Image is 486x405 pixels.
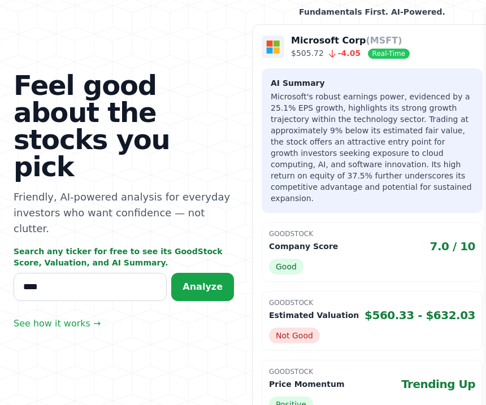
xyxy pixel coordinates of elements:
span: Analyze [183,281,223,292]
p: $505.72 [291,47,410,59]
span: Good [269,259,303,275]
span: 7.0 / 10 [430,238,476,254]
p: GoodStock [269,298,475,307]
span: Trending Up [401,376,475,392]
a: See how it works → [14,317,101,330]
p: Price Momentum [269,378,344,390]
p: Microsoft Corp [291,34,410,47]
p: Company Score [269,241,338,252]
span: Real-Time [368,49,410,59]
h3: AI Summary [271,77,474,89]
p: Estimated Valuation [269,310,359,321]
p: GoodStock [269,229,475,238]
p: GoodStock [269,367,475,376]
p: Microsoft's robust earnings power, evidenced by a 25.1% EPS growth, highlights its strong growth ... [271,91,474,204]
p: Search any ticker for free to see its GoodStock Score, Valuation, and AI Summary. [14,246,234,268]
h1: Feel good about the stocks you pick [14,72,234,180]
button: Analyze [171,273,234,301]
span: -4.05 [324,49,361,58]
span: $560.33 - $632.03 [364,307,475,323]
img: Company Logo [262,36,284,58]
p: Friendly, AI-powered analysis for everyday investors who want confidence — not clutter. [14,189,234,237]
span: (MSFT) [366,35,402,46]
span: Not Good [269,328,320,343]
